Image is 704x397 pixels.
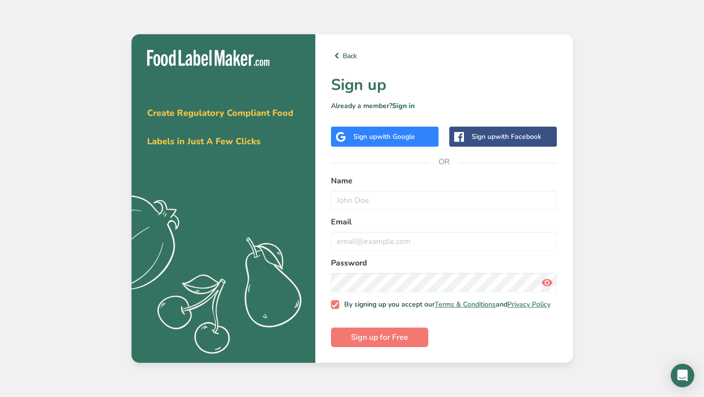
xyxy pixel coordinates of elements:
[331,50,557,62] a: Back
[147,50,269,66] img: Food Label Maker
[331,101,557,111] p: Already a member?
[331,216,557,228] label: Email
[472,132,541,142] div: Sign up
[353,132,415,142] div: Sign up
[671,364,694,387] div: Open Intercom Messenger
[507,300,550,309] a: Privacy Policy
[331,191,557,210] input: John Doe
[351,331,408,343] span: Sign up for Free
[331,73,557,97] h1: Sign up
[331,328,428,347] button: Sign up for Free
[339,300,550,309] span: By signing up you accept our and
[331,175,557,187] label: Name
[392,101,415,110] a: Sign in
[377,132,415,141] span: with Google
[147,107,293,147] span: Create Regulatory Compliant Food Labels in Just A Few Clicks
[495,132,541,141] span: with Facebook
[435,300,496,309] a: Terms & Conditions
[331,232,557,251] input: email@example.com
[331,257,557,269] label: Password
[429,147,459,176] span: OR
